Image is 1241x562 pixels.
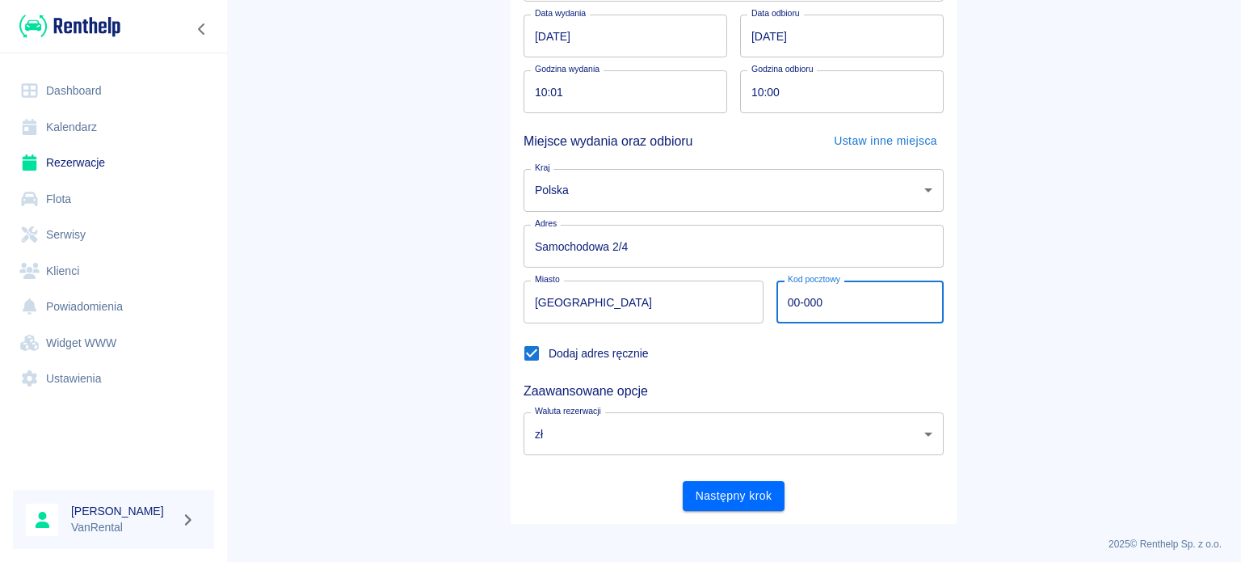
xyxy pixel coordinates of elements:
button: Następny krok [683,481,785,511]
button: Ustaw inne miejsca [827,126,944,156]
a: Widget WWW [13,325,214,361]
label: Waluta rezerwacji [535,405,601,417]
div: zł [524,412,944,455]
img: Renthelp logo [19,13,120,40]
input: hh:mm [524,70,716,113]
label: Kod pocztowy [788,273,840,285]
a: Kalendarz [13,109,214,146]
p: VanRental [71,519,175,536]
a: Renthelp logo [13,13,120,40]
label: Kraj [535,162,550,174]
label: Miasto [535,273,560,285]
h5: Zaawansowane opcje [524,383,944,399]
button: Zwiń nawigację [190,19,214,40]
a: Klienci [13,253,214,289]
a: Dashboard [13,73,214,109]
a: Rezerwacje [13,145,214,181]
a: Ustawienia [13,361,214,397]
h6: [PERSON_NAME] [71,503,175,519]
a: Serwisy [13,217,214,253]
label: Data odbioru [751,7,800,19]
span: Dodaj adres ręcznie [549,345,649,362]
h5: Miejsce wydania oraz odbioru [524,127,692,156]
input: DD.MM.YYYY [740,15,944,57]
label: Adres [535,218,557,230]
a: Powiadomienia [13,289,214,325]
p: 2025 © Renthelp Sp. z o.o. [246,537,1222,551]
label: Data wydania [535,7,586,19]
label: Godzina odbioru [751,63,814,75]
input: hh:mm [740,70,932,113]
a: Flota [13,181,214,218]
label: Godzina wydania [535,63,599,75]
div: Polska [524,169,944,212]
input: DD.MM.YYYY [524,15,727,57]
